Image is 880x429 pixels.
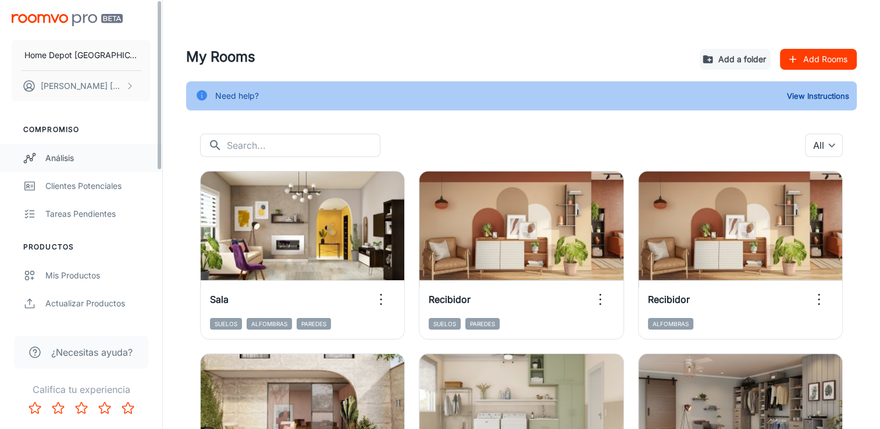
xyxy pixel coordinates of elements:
button: View Instructions [784,87,852,105]
span: Suelos [429,318,461,330]
h6: Sala [210,292,229,306]
button: [PERSON_NAME] [PERSON_NAME] [12,71,151,101]
p: Home Depot [GEOGRAPHIC_DATA] [24,49,138,62]
span: ¿Necesitas ayuda? [51,345,133,359]
h6: Recibidor [429,292,471,306]
button: Rate 4 star [93,396,116,420]
button: Home Depot [GEOGRAPHIC_DATA] [12,40,151,70]
h6: Recibidor [648,292,690,306]
div: Mis productos [45,269,151,282]
button: Rate 1 star [23,396,47,420]
div: Need help? [215,85,259,107]
button: Rate 5 star [116,396,140,420]
span: Alfombras [247,318,292,330]
button: Add a folder [700,49,771,70]
p: [PERSON_NAME] [PERSON_NAME] [41,80,123,92]
div: Clientes potenciales [45,180,151,192]
span: Suelos [210,318,242,330]
span: Paredes [465,318,500,330]
button: Rate 2 star [47,396,70,420]
button: Add Rooms [780,49,857,70]
input: Search... [227,134,380,157]
div: All [805,134,843,157]
p: Califica tu experiencia [9,382,153,396]
button: Rate 3 star [70,396,93,420]
span: Alfombras [648,318,693,330]
h4: My Rooms [186,47,690,67]
span: Paredes [297,318,331,330]
div: Actualizar productos [45,297,151,310]
div: Análisis [45,152,151,165]
div: Tareas pendientes [45,208,151,220]
img: Roomvo PRO Beta [12,14,123,26]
